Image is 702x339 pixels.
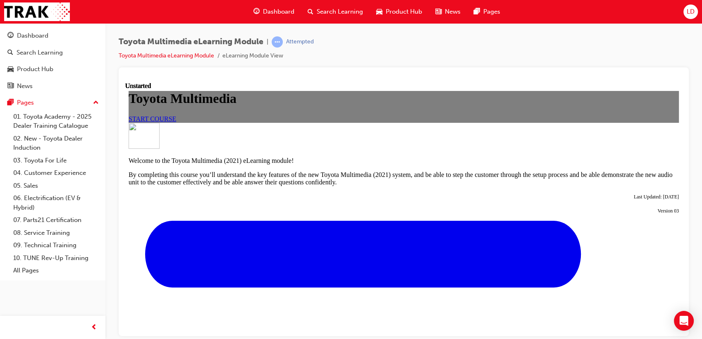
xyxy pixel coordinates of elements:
[253,7,260,17] span: guage-icon
[10,214,102,227] a: 07. Parts21 Certification
[3,33,51,40] a: START COURSE
[119,52,214,59] a: Toyota Multimedia eLearning Module
[7,83,14,90] span: news-icon
[10,264,102,277] a: All Pages
[509,112,554,117] span: Last Updated: [DATE]
[3,26,102,95] button: DashboardSearch LearningProduct HubNews
[10,132,102,154] a: 02. New - Toyota Dealer Induction
[429,3,467,20] a: news-iconNews
[3,75,168,82] span: Welcome to the Toyota Multimedia (2021) eLearning module!
[7,49,13,57] span: search-icon
[119,37,263,47] span: Toyota Multimedia eLearning Module
[17,98,34,107] div: Pages
[3,62,102,77] a: Product Hub
[17,48,63,57] div: Search Learning
[10,252,102,265] a: 10. TUNE Rev-Up Training
[10,192,102,214] a: 06. Electrification (EV & Hybrid)
[10,167,102,179] a: 04. Customer Experience
[267,37,268,47] span: |
[687,7,695,17] span: LD
[445,7,461,17] span: News
[17,31,48,41] div: Dashboard
[3,95,102,110] button: Pages
[17,81,33,91] div: News
[474,7,480,17] span: pages-icon
[10,110,102,132] a: 01. Toyota Academy - 2025 Dealer Training Catalogue
[3,9,554,24] h1: Toyota Multimedia
[683,5,698,19] button: LD
[532,126,554,131] span: Version 03
[674,311,694,331] div: Open Intercom Messenger
[17,64,53,74] div: Product Hub
[7,99,14,107] span: pages-icon
[4,2,70,21] img: Trak
[376,7,382,17] span: car-icon
[272,36,283,48] span: learningRecordVerb_ATTEMPT-icon
[435,7,442,17] span: news-icon
[386,7,422,17] span: Product Hub
[263,7,294,17] span: Dashboard
[10,179,102,192] a: 05. Sales
[7,66,14,73] span: car-icon
[10,239,102,252] a: 09. Technical Training
[301,3,370,20] a: search-iconSearch Learning
[3,45,102,60] a: Search Learning
[247,3,301,20] a: guage-iconDashboard
[91,322,97,333] span: prev-icon
[10,227,102,239] a: 08. Service Training
[10,154,102,167] a: 03. Toyota For Life
[222,51,283,61] li: eLearning Module View
[7,32,14,40] span: guage-icon
[3,79,102,94] a: News
[317,7,363,17] span: Search Learning
[3,89,547,103] span: By completing this course you’ll understand the key features of the new Toyota Multimedia (2021) ...
[93,98,99,108] span: up-icon
[3,28,102,43] a: Dashboard
[308,7,313,17] span: search-icon
[370,3,429,20] a: car-iconProduct Hub
[467,3,507,20] a: pages-iconPages
[483,7,500,17] span: Pages
[286,38,314,46] div: Attempted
